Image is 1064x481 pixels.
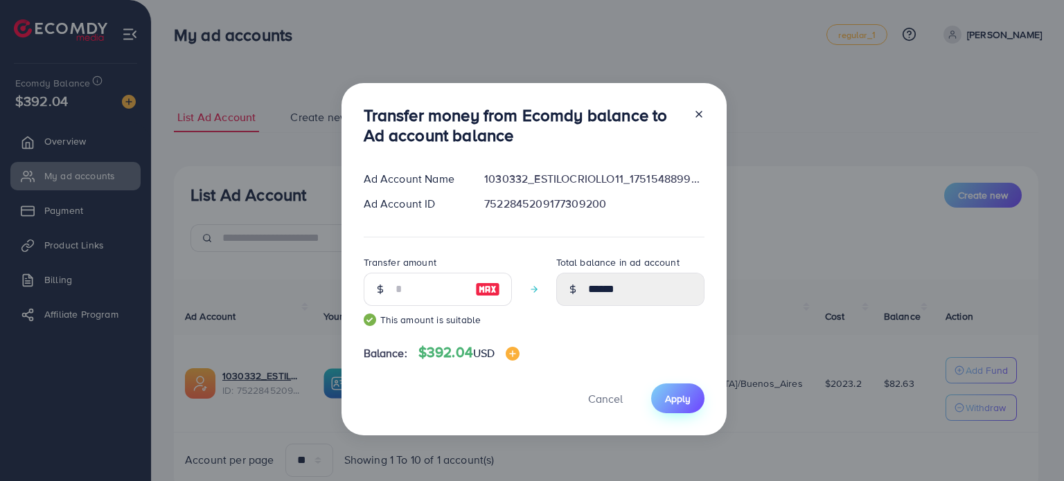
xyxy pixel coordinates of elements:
div: Ad Account ID [353,196,474,212]
label: Total balance in ad account [556,255,680,269]
iframe: Chat [1005,419,1054,471]
button: Apply [651,383,704,413]
div: 7522845209177309200 [473,196,715,212]
span: USD [473,345,495,361]
span: Cancel [588,391,623,406]
img: image [475,281,500,298]
img: guide [364,314,376,326]
span: Balance: [364,345,407,361]
img: image [506,347,520,361]
div: Ad Account Name [353,171,474,187]
button: Cancel [571,383,640,413]
span: Apply [665,392,691,406]
h3: Transfer money from Ecomdy balance to Ad account balance [364,105,682,145]
label: Transfer amount [364,255,436,269]
h4: $392.04 [418,344,520,361]
div: 1030332_ESTILOCRIOLLO11_1751548899317 [473,171,715,187]
small: This amount is suitable [364,313,512,327]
